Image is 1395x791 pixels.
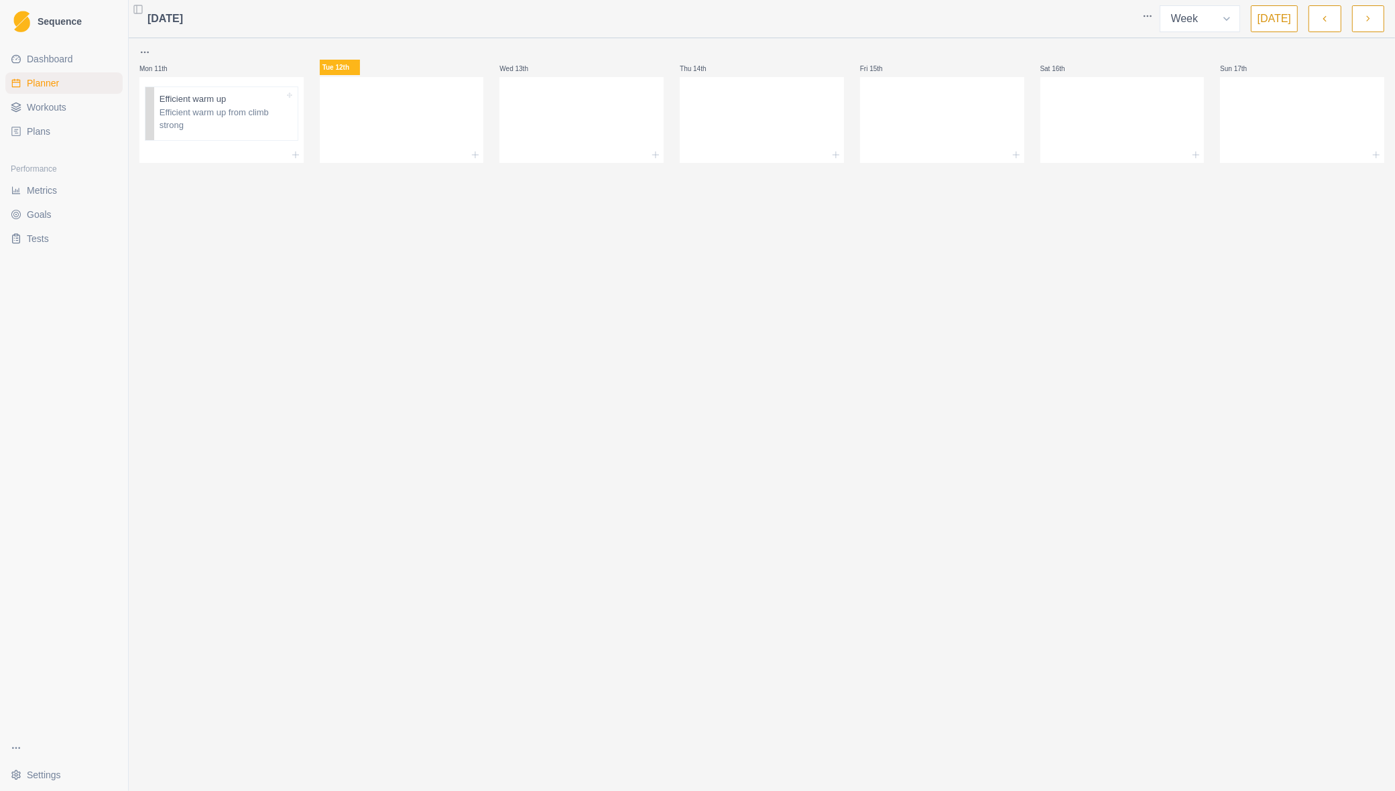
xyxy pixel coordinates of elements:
[27,208,52,221] span: Goals
[5,228,123,249] a: Tests
[860,64,900,74] p: Fri 15th
[27,76,59,90] span: Planner
[5,204,123,225] a: Goals
[5,158,123,180] div: Performance
[27,232,49,245] span: Tests
[5,72,123,94] a: Planner
[499,64,540,74] p: Wed 13th
[1251,5,1298,32] button: [DATE]
[38,17,82,26] span: Sequence
[5,764,123,786] button: Settings
[1220,64,1260,74] p: Sun 17th
[13,11,30,33] img: Logo
[1040,64,1081,74] p: Sat 16th
[320,60,360,75] p: Tue 12th
[680,64,720,74] p: Thu 14th
[160,93,226,106] p: Efficient warm up
[27,125,50,138] span: Plans
[5,180,123,201] a: Metrics
[5,48,123,70] a: Dashboard
[27,52,73,66] span: Dashboard
[27,184,57,197] span: Metrics
[139,64,180,74] p: Mon 11th
[147,11,183,27] span: [DATE]
[5,121,123,142] a: Plans
[5,97,123,118] a: Workouts
[27,101,66,114] span: Workouts
[160,106,284,132] p: Efficient warm up from climb strong
[5,5,123,38] a: LogoSequence
[145,86,298,141] div: Efficient warm upEfficient warm up from climb strong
